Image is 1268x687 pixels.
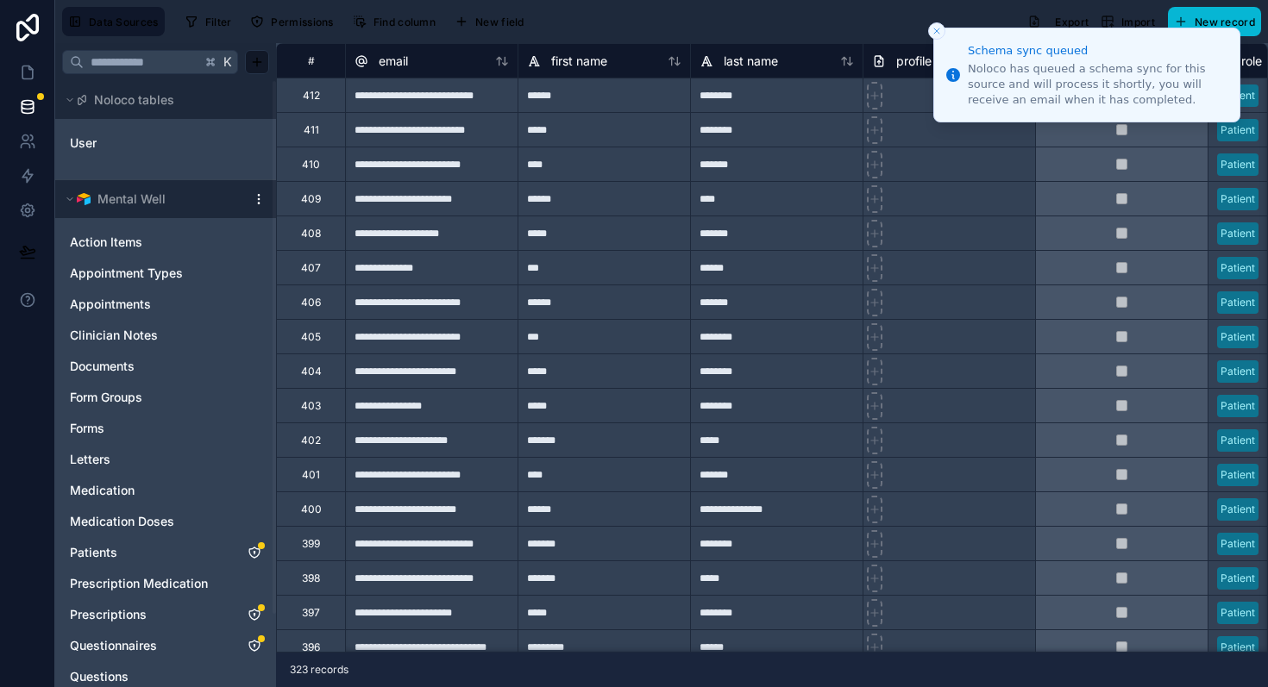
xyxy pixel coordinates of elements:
[1221,467,1255,483] div: Patient
[1161,7,1261,36] a: New record
[70,420,104,437] span: Forms
[62,446,269,473] div: Letters
[301,296,321,309] div: 406
[70,606,147,623] span: Prescriptions
[1221,329,1255,345] div: Patient
[968,42,1226,59] div: Schema sync queued
[1221,364,1255,379] div: Patient
[62,632,269,659] div: Questionnaires
[70,134,210,152] a: User
[62,353,269,380] div: Documents
[70,234,227,251] a: Action Items
[302,468,320,482] div: 401
[1221,226,1255,241] div: Patient
[1095,7,1161,36] button: Import
[928,22,945,40] button: Close toast
[347,9,442,34] button: Find column
[62,601,269,628] div: Prescriptions
[1241,53,1262,70] span: role
[301,434,321,447] div: 402
[301,192,321,206] div: 409
[1221,536,1255,552] div: Patient
[62,322,269,349] div: Clinician Notes
[724,53,778,70] span: last name
[70,575,208,592] span: Prescription Medication
[1221,398,1255,414] div: Patient
[62,570,269,597] div: Prescription Medication
[97,190,166,208] span: Mental Well
[70,134,97,152] span: User
[179,9,238,34] button: Filter
[1221,157,1255,172] div: Patient
[70,575,227,592] a: Prescription Medication
[301,365,322,378] div: 404
[70,389,142,406] span: Form Groups
[70,265,227,282] a: Appointment Types
[1221,502,1255,517] div: Patient
[62,477,269,504] div: Medication
[475,16,524,28] span: New field
[70,482,135,499] span: Medication
[70,451,110,468] span: Letters
[1221,122,1255,138] div: Patient
[1021,7,1095,36] button: Export
[301,399,321,413] div: 403
[1221,295,1255,310] div: Patient
[70,327,227,344] a: Clinician Notes
[205,16,232,28] span: Filter
[70,296,151,313] span: Appointments
[62,508,269,535] div: Medication Doses
[303,89,320,103] div: 412
[968,61,1226,109] div: Noloco has queued a schema sync for this source and will process it shortly, you will receive an ...
[222,56,234,68] span: K
[94,91,174,109] span: Noloco tables
[302,571,320,585] div: 398
[301,503,322,516] div: 400
[62,7,165,36] button: Data Sources
[1221,605,1255,621] div: Patient
[70,482,227,499] a: Medication
[62,539,269,566] div: Patients
[301,261,321,275] div: 407
[304,123,319,137] div: 411
[449,9,530,34] button: New field
[301,227,321,240] div: 408
[70,327,158,344] span: Clinician Notes
[302,537,320,551] div: 399
[70,296,227,313] a: Appointments
[373,16,436,28] span: Find column
[62,228,269,256] div: Action Items
[70,513,174,530] span: Medication Doses
[1221,433,1255,448] div: Patient
[70,234,142,251] span: Action Items
[70,358,227,375] a: Documents
[70,544,227,561] a: Patients
[62,259,269,287] div: Appointment Types
[70,358,135,375] span: Documents
[244,9,346,34] a: Permissions
[70,668,129,685] span: Questions
[244,9,339,34] button: Permissions
[77,192,91,206] img: Airtable Logo
[290,663,348,677] span: 323 records
[70,637,157,654] span: Questionnaires
[89,16,159,28] span: Data Sources
[70,420,227,437] a: Forms
[70,451,227,468] a: Letters
[70,389,227,406] a: Form Groups
[62,290,269,318] div: Appointments
[70,668,227,685] a: Questions
[1221,571,1255,586] div: Patient
[70,637,227,654] a: Questionnaires
[302,158,320,172] div: 410
[62,415,269,442] div: Forms
[551,53,607,70] span: first name
[62,129,269,157] div: User
[62,187,245,211] button: Airtable LogoMental Well
[302,606,320,620] div: 397
[1221,260,1255,276] div: Patient
[62,88,259,112] button: Noloco tables
[1221,191,1255,207] div: Patient
[379,53,408,70] span: email
[1168,7,1261,36] button: New record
